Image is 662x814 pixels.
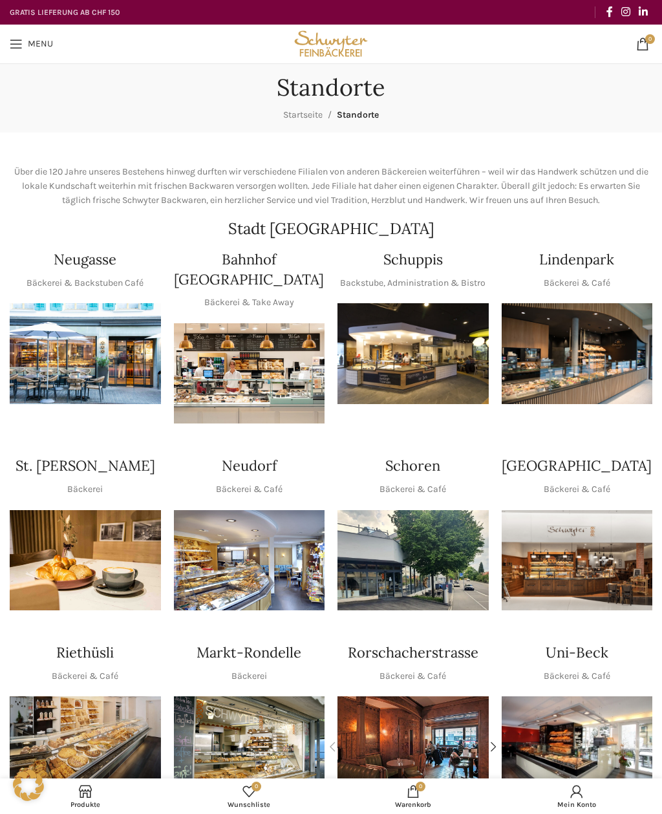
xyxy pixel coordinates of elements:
[385,456,440,476] h4: Schoren
[337,510,489,611] img: 0842cc03-b884-43c1-a0c9-0889ef9087d6 copy
[337,303,489,404] img: 150130-Schwyter-013
[197,643,301,663] h4: Markt-Rondelle
[337,800,489,809] span: Warenkorb
[28,39,53,48] span: Menu
[174,696,325,797] div: 1 / 1
[502,510,653,611] div: 1 / 1
[379,669,446,683] p: Bäckerei & Café
[10,303,161,404] div: 1 / 1
[544,669,610,683] p: Bäckerei & Café
[617,2,634,22] a: Instagram social link
[27,276,144,290] p: Bäckerei & Backstuben Café
[502,696,653,797] img: rechts_09-1
[495,782,659,811] a: Mein Konto
[502,303,653,404] div: 1 / 1
[602,2,617,22] a: Facebook social link
[502,800,653,809] span: Mein Konto
[481,734,507,760] div: Next slide
[502,303,653,404] img: 017-e1571925257345
[174,250,325,290] h4: Bahnhof [GEOGRAPHIC_DATA]
[348,643,478,663] h4: Rorschacherstrasse
[337,696,489,797] img: Rorschacherstrasse
[10,165,652,208] p: Über die 120 Jahre unseres Bestehens hinweg durften wir verschiedene Filialen von anderen Bäckere...
[67,482,103,497] p: Bäckerei
[10,221,652,237] h2: Stadt [GEOGRAPHIC_DATA]
[340,276,486,290] p: Backstube, Administration & Bistro
[283,109,323,120] a: Startseite
[502,510,653,611] img: Schwyter-1800x900
[222,456,277,476] h4: Neudorf
[56,643,114,663] h4: Riethüsli
[3,782,167,811] a: Produkte
[337,109,379,120] span: Standorte
[292,37,371,48] a: Site logo
[544,276,610,290] p: Bäckerei & Café
[10,8,120,17] strong: GRATIS LIEFERUNG AB CHF 150
[645,34,655,44] span: 0
[337,303,489,404] div: 1 / 1
[502,456,652,476] h4: [GEOGRAPHIC_DATA]
[292,25,371,63] img: Bäckerei Schwyter
[10,510,161,611] div: 1 / 1
[10,696,161,797] img: Riethüsli-2
[331,782,495,811] a: 0 Warenkorb
[546,643,608,663] h4: Uni-Beck
[539,250,614,270] h4: Lindenpark
[10,510,161,611] img: schwyter-23
[544,482,610,497] p: Bäckerei & Café
[502,696,653,797] div: 1 / 1
[174,510,325,611] img: Neudorf_1
[174,510,325,611] div: 1 / 1
[251,782,261,791] span: 0
[383,250,443,270] h4: Schuppis
[10,696,161,797] div: 1 / 1
[630,31,656,57] a: 0
[54,250,116,270] h4: Neugasse
[331,782,495,811] div: My cart
[167,782,332,811] div: Meine Wunschliste
[16,456,155,476] h4: St. [PERSON_NAME]
[337,696,489,797] div: 1 / 2
[416,782,425,791] span: 0
[10,800,161,809] span: Produkte
[167,782,332,811] a: 0 Wunschliste
[174,323,325,424] div: 1 / 1
[204,295,294,310] p: Bäckerei & Take Away
[216,482,283,497] p: Bäckerei & Café
[337,510,489,611] div: 1 / 1
[174,696,325,797] img: Rondelle_1
[10,303,161,404] img: Neugasse
[231,669,267,683] p: Bäckerei
[319,734,345,760] div: Previous slide
[174,323,325,424] img: Bahnhof St. Gallen
[277,74,385,102] h1: Standorte
[174,800,325,809] span: Wunschliste
[52,669,118,683] p: Bäckerei & Café
[3,31,59,57] a: Open mobile menu
[635,2,652,22] a: Linkedin social link
[379,482,446,497] p: Bäckerei & Café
